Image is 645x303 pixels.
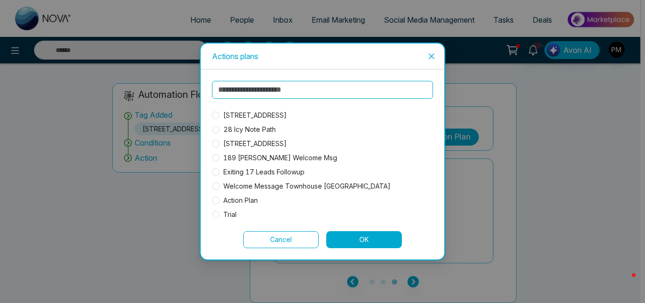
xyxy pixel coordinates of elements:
button: Cancel [243,231,319,248]
span: 28 Icy Note Path [220,124,280,135]
div: Actions plans [212,51,433,61]
button: OK [326,231,402,248]
iframe: Intercom live chat [613,271,636,294]
span: [STREET_ADDRESS] [220,139,290,149]
span: Exiting 17 Leads Followup [220,167,308,177]
span: [STREET_ADDRESS] [220,110,290,121]
span: close [428,52,435,60]
button: Close [419,43,444,69]
span: 189 [PERSON_NAME] Welcome Msg [220,153,341,163]
span: Welcome Message Townhouse [GEOGRAPHIC_DATA] [220,181,394,191]
span: Action Plan [220,195,262,206]
span: Trial [220,209,240,220]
